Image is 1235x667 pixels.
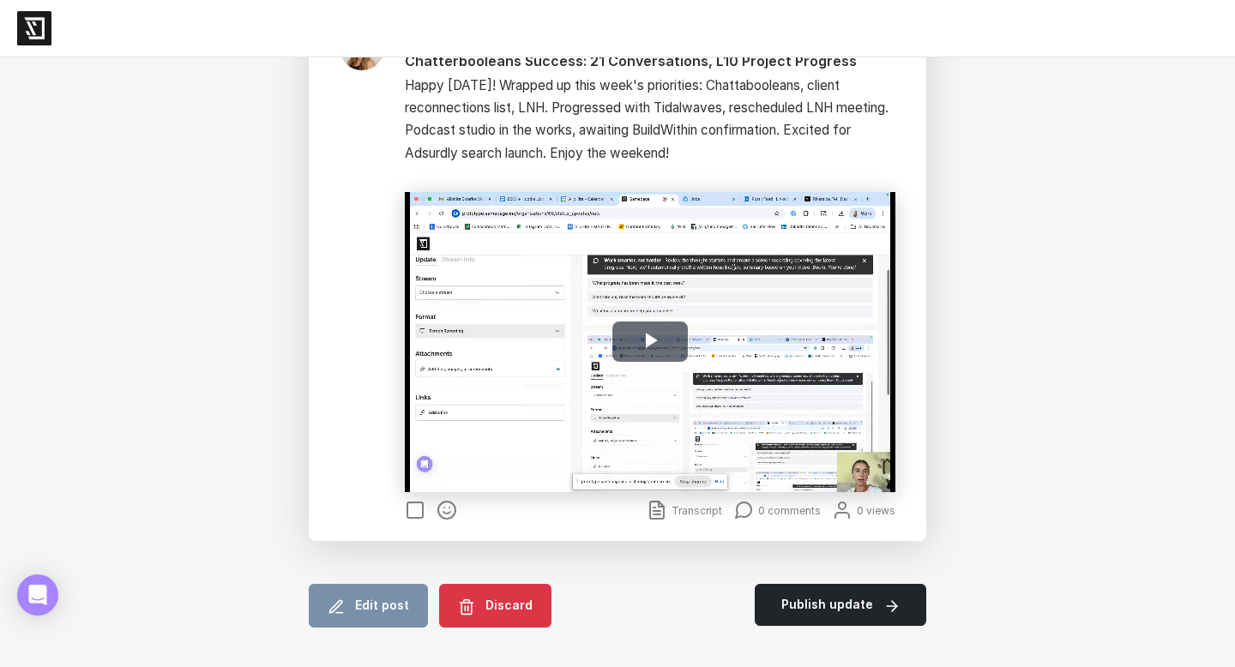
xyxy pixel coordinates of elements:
a: Discard [439,584,551,627]
span: 0 comments [758,504,821,517]
span: Edit post [355,598,409,612]
span: Transcript [672,504,722,517]
button: Play Video [611,321,689,363]
span: Discard [485,598,533,612]
div: Video Player [405,192,895,492]
img: logo-6ba331977e59facfbff2947a2e854c94a5e6b03243a11af005d3916e8cc67d17.png [17,11,51,45]
span: Publish update [781,597,873,611]
button: Publish update [755,584,926,625]
div: Chatterbooleans Success: 21 Conversations, L10 Project Progress [395,51,906,71]
div: Open Intercom Messenger [17,574,58,616]
a: Edit post [309,584,428,627]
p: Happy [DATE]! Wrapped up this week's priorities: Chattabooleans, client reconnections list, LNH. ... [405,75,895,165]
span: 0 views [857,504,895,517]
